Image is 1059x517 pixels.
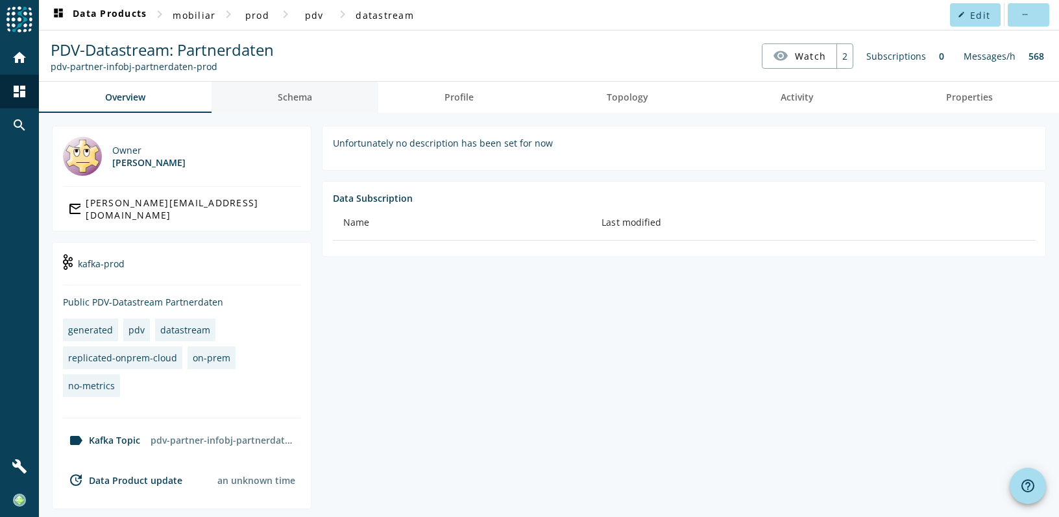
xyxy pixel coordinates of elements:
div: generated [68,324,113,336]
img: undefined [63,254,73,270]
mat-icon: update [68,472,84,488]
div: datastream [160,324,210,336]
mat-icon: chevron_right [278,6,293,22]
div: an unknown time [217,474,295,487]
div: Owner [112,144,186,156]
span: Activity [781,93,814,102]
mat-icon: mail_outline [68,201,80,217]
div: [PERSON_NAME][EMAIL_ADDRESS][DOMAIN_NAME] [86,197,295,221]
button: Watch [762,44,836,67]
mat-icon: help_outline [1020,478,1036,494]
button: pdv [293,3,335,27]
span: Topology [607,93,648,102]
th: Last modified [591,204,1035,241]
a: [PERSON_NAME][EMAIL_ADDRESS][DOMAIN_NAME] [63,197,300,221]
span: Profile [444,93,474,102]
span: prod [245,9,269,21]
div: Subscriptions [860,43,932,69]
button: Edit [950,3,1001,27]
mat-icon: search [12,117,27,133]
div: on-prem [193,352,230,364]
div: kafka-prod [63,253,300,285]
button: Data Products [45,3,152,27]
img: Bernhard Krenger [63,137,102,176]
mat-icon: home [12,50,27,66]
div: Public PDV-Datastream Partnerdaten [63,296,300,308]
span: pdv [305,9,324,21]
div: 2 [836,44,853,68]
div: Unfortunately no description has been set for now [333,137,1035,149]
div: 568 [1022,43,1051,69]
span: Schema [278,93,312,102]
span: mobiliar [173,9,215,21]
div: Data Product update [63,472,182,488]
div: Messages/h [957,43,1022,69]
button: prod [236,3,278,27]
div: [PERSON_NAME] [112,156,186,169]
div: replicated-onprem-cloud [68,352,177,364]
span: Edit [970,9,990,21]
mat-icon: edit [958,11,965,18]
span: Data Products [51,7,147,23]
button: mobiliar [167,3,221,27]
div: Kafka Topic [63,433,140,448]
mat-icon: more_horiz [1021,11,1028,18]
span: Overview [105,93,145,102]
mat-icon: dashboard [51,7,66,23]
th: Name [333,204,591,241]
span: datastream [356,9,414,21]
img: 8012e1343bfd457310dd09ccc386588a [13,494,26,507]
mat-icon: label [68,433,84,448]
div: Kafka Topic: pdv-partner-infobj-partnerdaten-prod [51,60,274,73]
mat-icon: build [12,459,27,474]
div: 0 [932,43,951,69]
mat-icon: dashboard [12,84,27,99]
div: pdv-partner-infobj-partnerdaten-prod [145,429,300,451]
div: pdv [128,324,145,336]
button: datastream [350,3,419,27]
span: PDV-Datastream: Partnerdaten [51,39,274,60]
mat-icon: visibility [773,48,788,64]
span: Watch [795,45,826,67]
span: Properties [946,93,993,102]
mat-icon: chevron_right [221,6,236,22]
div: Data Subscription [333,192,1035,204]
img: spoud-logo.svg [6,6,32,32]
div: no-metrics [68,379,115,392]
mat-icon: chevron_right [152,6,167,22]
mat-icon: chevron_right [335,6,350,22]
